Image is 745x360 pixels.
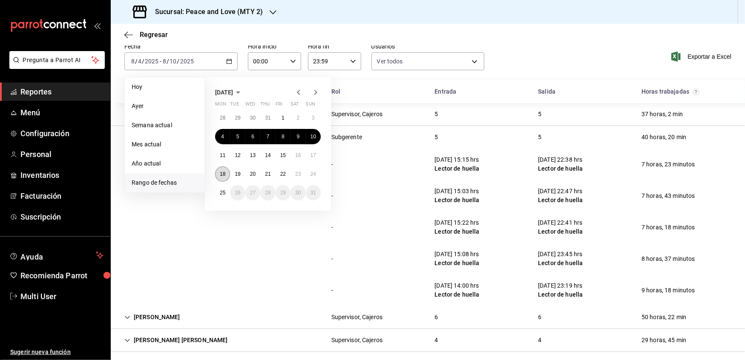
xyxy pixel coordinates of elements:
[260,166,275,182] button: August 21, 2025
[538,281,583,290] div: [DATE] 23:19 hrs
[434,227,479,236] div: Lector de huella
[111,180,745,211] div: Row
[276,185,291,200] button: August 29, 2025
[235,171,240,177] abbr: August 19, 2025
[306,148,321,163] button: August 17, 2025
[111,306,745,329] div: Row
[220,115,225,121] abbr: July 28, 2025
[180,58,194,65] input: ----
[118,192,131,199] div: Cell
[295,190,301,196] abbr: August 30, 2025
[331,110,383,119] div: Supervisor, Cajeros
[538,250,583,259] div: [DATE] 23:45 hrs
[111,126,745,149] div: Row
[215,148,230,163] button: August 11, 2025
[538,290,583,299] div: Lector de huella
[428,106,445,122] div: Cell
[428,183,486,208] div: Cell
[220,190,225,196] abbr: August 25, 2025
[215,166,230,182] button: August 18, 2025
[538,218,583,227] div: [DATE] 22:41 hrs
[325,251,340,267] div: Cell
[124,44,238,50] label: Fecha
[531,278,590,303] div: Cell
[111,211,745,243] div: Row
[260,185,275,200] button: August 28, 2025
[306,129,321,144] button: August 10, 2025
[434,281,479,290] div: [DATE] 14:00 hrs
[434,155,479,164] div: [DATE] 15:15 hrs
[296,134,299,140] abbr: August 9, 2025
[325,283,340,298] div: Cell
[331,254,333,263] div: -
[132,159,198,168] span: Año actual
[693,89,699,95] svg: El total de horas trabajadas por usuario es el resultado de la suma redondeada del registro de ho...
[280,190,286,196] abbr: August 29, 2025
[635,157,702,172] div: Cell
[434,259,479,268] div: Lector de huella
[124,31,168,39] button: Regresar
[538,155,583,164] div: [DATE] 22:38 hrs
[311,152,316,158] abbr: August 17, 2025
[132,83,198,91] span: Hoy
[131,58,135,65] input: --
[215,185,230,200] button: August 25, 2025
[325,84,428,100] div: HeadCell
[276,166,291,182] button: August 22, 2025
[428,278,486,303] div: Cell
[140,31,168,39] span: Regresar
[325,106,390,122] div: Cell
[260,148,275,163] button: August 14, 2025
[291,101,299,110] abbr: Saturday
[118,224,131,231] div: Cell
[230,110,245,126] button: July 29, 2025
[280,171,286,177] abbr: August 22, 2025
[20,128,104,139] span: Configuración
[325,220,340,235] div: Cell
[538,187,583,196] div: [DATE] 22:47 hrs
[291,185,305,200] button: August 30, 2025
[245,148,260,163] button: August 13, 2025
[245,129,260,144] button: August 6, 2025
[260,110,275,126] button: July 31, 2025
[371,44,485,50] label: Usuarios
[306,101,315,110] abbr: Sunday
[312,115,315,121] abbr: August 3, 2025
[291,110,305,126] button: August 2, 2025
[215,89,233,96] span: [DATE]
[245,166,260,182] button: August 20, 2025
[531,106,548,122] div: Cell
[434,196,479,205] div: Lector de huella
[635,106,690,122] div: Cell
[276,129,291,144] button: August 8, 2025
[111,80,745,103] div: Head
[434,164,479,173] div: Lector de huella
[177,58,180,65] span: /
[9,51,105,69] button: Pregunta a Parrot AI
[260,101,270,110] abbr: Thursday
[331,313,383,322] div: Supervisor, Cajeros
[291,166,305,182] button: August 23, 2025
[20,149,104,160] span: Personal
[162,58,167,65] input: --
[220,171,225,177] abbr: August 18, 2025
[311,134,316,140] abbr: August 10, 2025
[230,166,245,182] button: August 19, 2025
[118,106,187,122] div: Cell
[20,169,104,181] span: Inventarios
[236,134,239,140] abbr: August 5, 2025
[325,309,390,325] div: Cell
[635,283,702,298] div: Cell
[118,309,187,325] div: Cell
[235,115,240,121] abbr: July 29, 2025
[306,185,321,200] button: August 31, 2025
[265,190,270,196] abbr: August 28, 2025
[118,287,131,294] div: Cell
[220,152,225,158] abbr: August 11, 2025
[148,7,263,17] h3: Sucursal: Peace and Love (MTY 2)
[531,215,590,240] div: Cell
[635,309,693,325] div: Cell
[296,115,299,121] abbr: August 2, 2025
[635,251,702,267] div: Cell
[635,220,702,235] div: Cell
